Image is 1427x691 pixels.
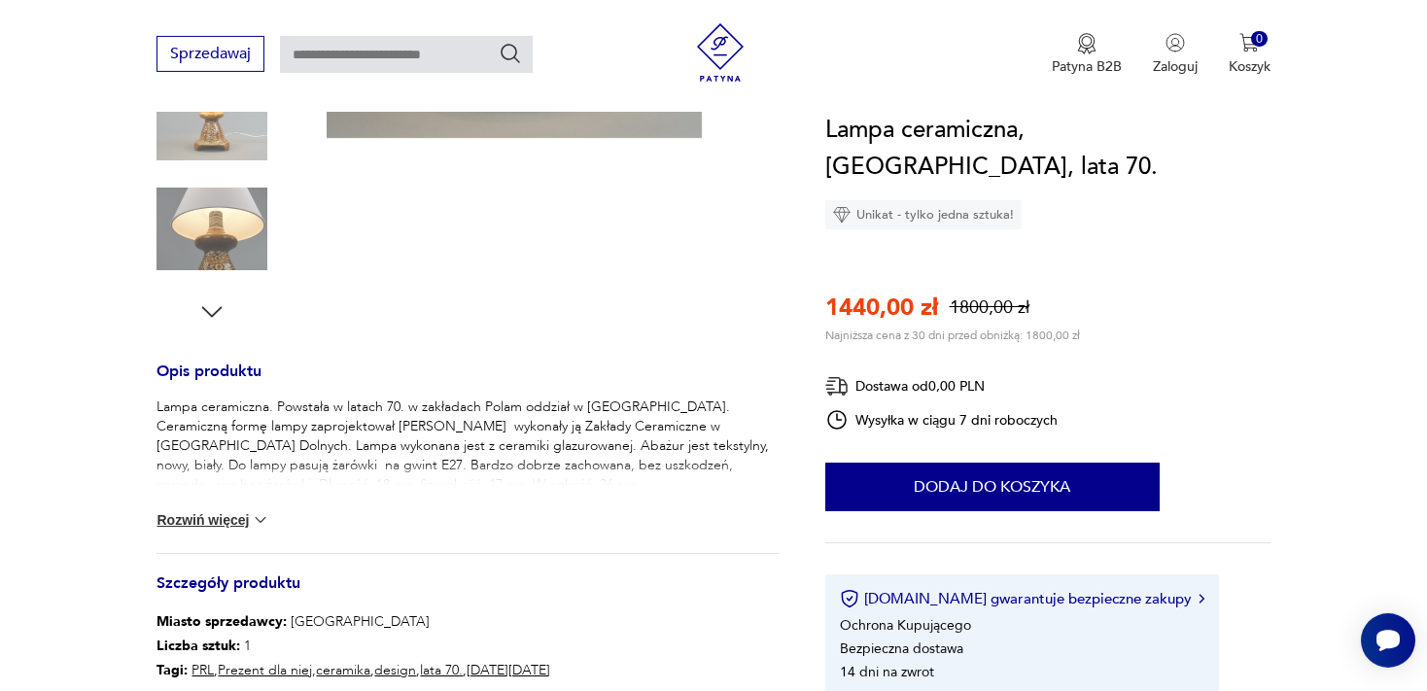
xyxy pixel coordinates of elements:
[691,23,749,82] img: Patyna - sklep z meblami i dekoracjami vintage
[840,639,963,658] li: Bezpieczna dostawa
[157,174,267,285] img: Zdjęcie produktu Lampa ceramiczna, Mirostowice, lata 70.
[157,36,264,72] button: Sprzedawaj
[1229,57,1270,76] p: Koszyk
[825,374,849,398] img: Ikona dostawy
[157,510,269,530] button: Rozwiń więcej
[1052,57,1122,76] p: Patyna B2B
[840,616,971,635] li: Ochrona Kupującego
[825,200,1022,229] div: Unikat - tylko jedna sztuka!
[1077,33,1096,54] img: Ikona medalu
[157,637,240,655] b: Liczba sztuk:
[825,463,1160,511] button: Dodaj do koszyka
[374,661,416,679] a: design
[157,365,778,397] h3: Opis produktu
[1052,33,1122,76] a: Ikona medaluPatyna B2B
[1153,57,1198,76] p: Zaloguj
[251,510,270,530] img: chevron down
[950,295,1029,320] p: 1800,00 zł
[420,661,463,679] a: lata 70.
[1199,594,1204,604] img: Ikona strzałki w prawo
[218,661,312,679] a: Prezent dla niej
[157,658,550,682] p: , , , , ,
[499,42,522,65] button: Szukaj
[1229,33,1270,76] button: 0Koszyk
[840,663,934,681] li: 14 dni na zwrot
[825,112,1270,186] h1: Lampa ceramiczna, [GEOGRAPHIC_DATA], lata 70.
[825,374,1059,398] div: Dostawa od 0,00 PLN
[1166,33,1185,52] img: Ikonka użytkownika
[1251,31,1268,48] div: 0
[157,634,550,658] p: 1
[157,397,778,495] p: Lampa ceramiczna. Powstała w latach 70. w zakładach Polam oddział w [GEOGRAPHIC_DATA]. Ceramiczną...
[157,661,188,679] b: Tagi:
[157,49,264,62] a: Sprzedawaj
[467,661,550,679] a: [DATE][DATE]
[1153,33,1198,76] button: Zaloguj
[825,292,938,324] p: 1440,00 zł
[825,328,1080,343] p: Najniższa cena z 30 dni przed obniżką: 1800,00 zł
[316,661,370,679] a: ceramika
[191,661,214,679] a: PRL
[833,206,851,224] img: Ikona diamentu
[825,408,1059,432] div: Wysyłka w ciągu 7 dni roboczych
[1052,33,1122,76] button: Patyna B2B
[840,589,859,608] img: Ikona certyfikatu
[157,612,287,631] b: Miasto sprzedawcy :
[157,577,778,609] h3: Szczegóły produktu
[1239,33,1259,52] img: Ikona koszyka
[840,589,1204,608] button: [DOMAIN_NAME] gwarantuje bezpieczne zakupy
[157,609,550,634] p: [GEOGRAPHIC_DATA]
[1361,613,1415,668] iframe: Smartsupp widget button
